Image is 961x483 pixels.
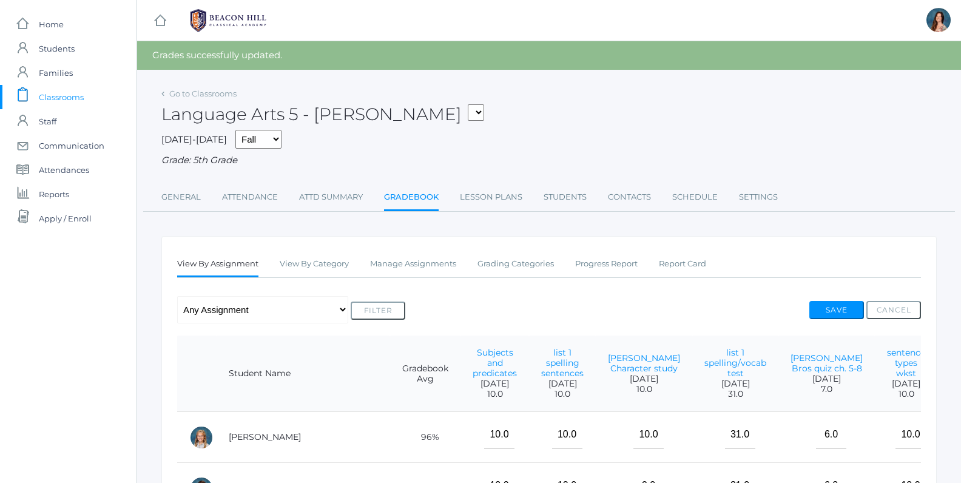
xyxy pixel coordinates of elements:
[299,185,363,209] a: Attd Summary
[189,425,214,450] div: Paige Albanese
[887,389,925,399] span: 10.0
[544,185,587,209] a: Students
[390,412,460,463] td: 96%
[887,347,925,379] a: sentence types wkst
[926,8,951,32] div: Rebecca Salazar
[887,379,925,389] span: [DATE]
[183,5,274,36] img: BHCALogos-05-308ed15e86a5a0abce9b8dd61676a3503ac9727e845dece92d48e8588c001991.png
[541,347,584,379] a: list 1 spelling sentences
[575,252,638,276] a: Progress Report
[704,347,766,379] a: list 1 spelling/vocab test
[384,185,439,211] a: Gradebook
[351,302,405,320] button: Filter
[222,185,278,209] a: Attendance
[541,389,584,399] span: 10.0
[541,379,584,389] span: [DATE]
[39,12,64,36] span: Home
[161,133,227,145] span: [DATE]-[DATE]
[608,353,680,374] a: [PERSON_NAME] Character study
[866,301,921,319] button: Cancel
[659,252,706,276] a: Report Card
[229,431,301,442] a: [PERSON_NAME]
[39,109,56,133] span: Staff
[39,85,84,109] span: Classrooms
[704,379,766,389] span: [DATE]
[672,185,718,209] a: Schedule
[39,133,104,158] span: Communication
[39,36,75,61] span: Students
[137,41,961,70] div: Grades successfully updated.
[473,389,517,399] span: 10.0
[161,185,201,209] a: General
[39,61,73,85] span: Families
[39,182,69,206] span: Reports
[39,206,92,231] span: Apply / Enroll
[460,185,522,209] a: Lesson Plans
[739,185,778,209] a: Settings
[473,379,517,389] span: [DATE]
[608,384,680,394] span: 10.0
[370,252,456,276] a: Manage Assignments
[217,336,390,412] th: Student Name
[704,389,766,399] span: 31.0
[177,252,258,278] a: View By Assignment
[791,374,863,384] span: [DATE]
[608,185,651,209] a: Contacts
[473,347,517,379] a: Subjects and predicates
[280,252,349,276] a: View By Category
[161,154,937,167] div: Grade: 5th Grade
[608,374,680,384] span: [DATE]
[169,89,237,98] a: Go to Classrooms
[791,384,863,394] span: 7.0
[809,301,864,319] button: Save
[39,158,89,182] span: Attendances
[791,353,863,374] a: [PERSON_NAME] Bros quiz ch. 5-8
[390,336,460,412] th: Gradebook Avg
[161,105,484,124] h2: Language Arts 5 - [PERSON_NAME]
[477,252,554,276] a: Grading Categories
